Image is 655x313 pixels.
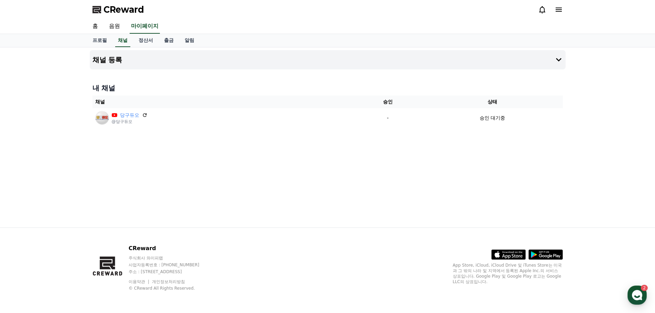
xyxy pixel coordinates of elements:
a: 정산서 [133,34,159,47]
a: 프로필 [87,34,112,47]
p: 승인 대기중 [480,114,505,122]
p: App Store, iCloud, iCloud Drive 및 iTunes Store는 미국과 그 밖의 나라 및 지역에서 등록된 Apple Inc.의 서비스 상표입니다. Goo... [453,262,563,284]
th: 채널 [92,96,354,108]
p: © CReward All Rights Reserved. [129,286,212,291]
a: 마이페이지 [130,19,160,34]
p: 주소 : [STREET_ADDRESS] [129,269,212,275]
p: 사업자등록번호 : [PHONE_NUMBER] [129,262,212,268]
a: 홈 [87,19,103,34]
a: 채널 [115,34,130,47]
a: 출금 [159,34,179,47]
th: 상태 [422,96,563,108]
p: - [356,114,419,122]
span: CReward [103,4,144,15]
a: 당구듀오 [120,112,139,119]
a: 음원 [103,19,125,34]
p: @당구듀오 [112,119,148,124]
th: 승인 [353,96,422,108]
a: CReward [92,4,144,15]
p: CReward [129,244,212,253]
button: 채널 등록 [90,50,566,69]
a: 알림 [179,34,200,47]
a: 이용약관 [129,279,150,284]
h4: 채널 등록 [92,56,122,64]
h4: 내 채널 [92,83,563,93]
a: 개인정보처리방침 [152,279,185,284]
p: 주식회사 와이피랩 [129,255,212,261]
img: 당구듀오 [95,111,109,125]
